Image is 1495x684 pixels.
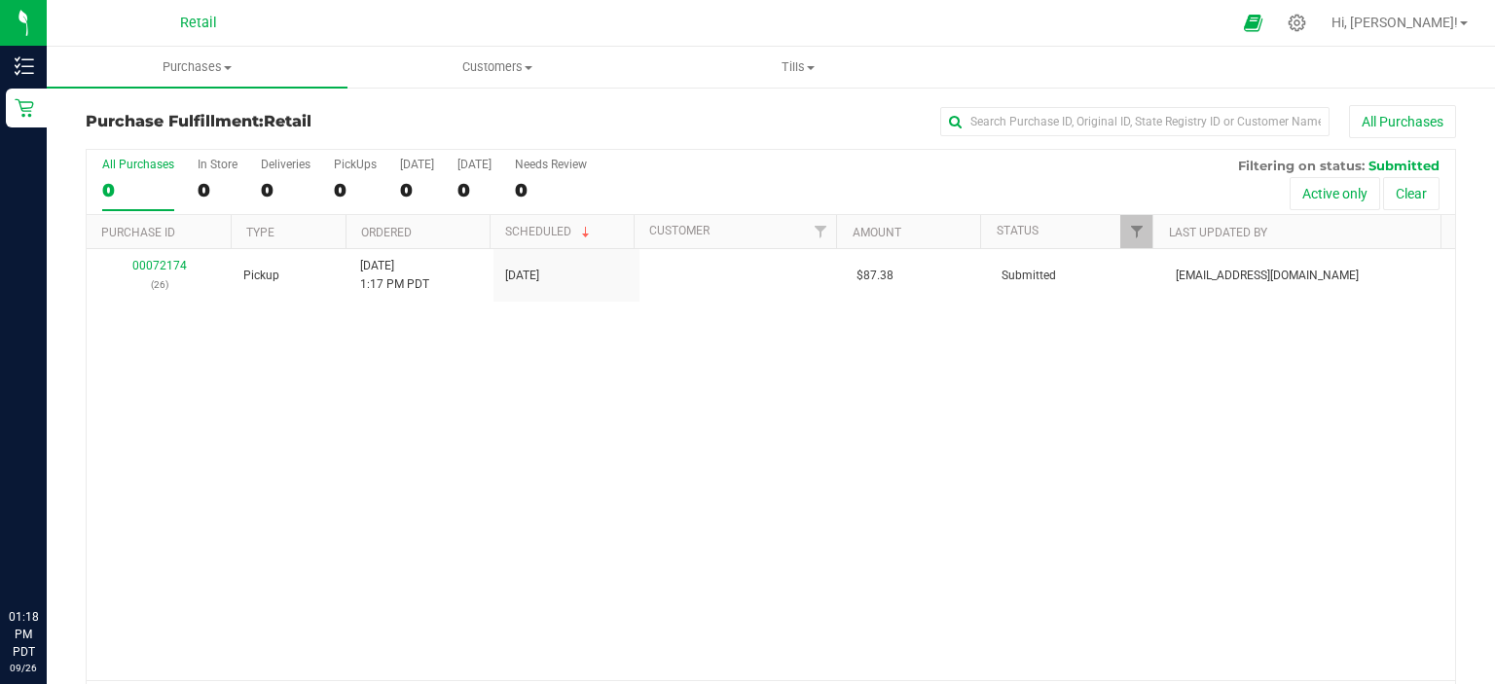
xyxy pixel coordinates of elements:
[9,608,38,661] p: 01:18 PM PDT
[334,158,377,171] div: PickUps
[264,112,311,130] span: Retail
[1285,14,1309,32] div: Manage settings
[180,15,217,31] span: Retail
[1169,226,1267,239] a: Last Updated By
[246,226,274,239] a: Type
[360,257,429,294] span: [DATE] 1:17 PM PDT
[101,226,175,239] a: Purchase ID
[804,215,836,248] a: Filter
[857,267,893,285] span: $87.38
[1383,177,1440,210] button: Clear
[1331,15,1458,30] span: Hi, [PERSON_NAME]!
[19,528,78,587] iframe: Resource center
[1290,177,1380,210] button: Active only
[361,226,412,239] a: Ordered
[98,275,220,294] p: (26)
[1349,105,1456,138] button: All Purchases
[261,158,310,171] div: Deliveries
[515,158,587,171] div: Needs Review
[400,179,434,201] div: 0
[505,225,594,238] a: Scheduled
[102,179,174,201] div: 0
[853,226,901,239] a: Amount
[1231,4,1275,42] span: Open Ecommerce Menu
[1120,215,1152,248] a: Filter
[457,179,492,201] div: 0
[47,58,347,76] span: Purchases
[15,98,34,118] inline-svg: Retail
[648,58,947,76] span: Tills
[102,158,174,171] div: All Purchases
[15,56,34,76] inline-svg: Inventory
[1368,158,1440,173] span: Submitted
[243,267,279,285] span: Pickup
[1002,267,1056,285] span: Submitted
[997,224,1039,237] a: Status
[347,47,648,88] a: Customers
[400,158,434,171] div: [DATE]
[940,107,1330,136] input: Search Purchase ID, Original ID, State Registry ID or Customer Name...
[649,224,710,237] a: Customer
[198,158,237,171] div: In Store
[515,179,587,201] div: 0
[86,113,542,130] h3: Purchase Fulfillment:
[647,47,948,88] a: Tills
[457,158,492,171] div: [DATE]
[505,267,539,285] span: [DATE]
[9,661,38,675] p: 09/26
[334,179,377,201] div: 0
[261,179,310,201] div: 0
[1238,158,1365,173] span: Filtering on status:
[47,47,347,88] a: Purchases
[198,179,237,201] div: 0
[132,259,187,272] a: 00072174
[348,58,647,76] span: Customers
[1176,267,1359,285] span: [EMAIL_ADDRESS][DOMAIN_NAME]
